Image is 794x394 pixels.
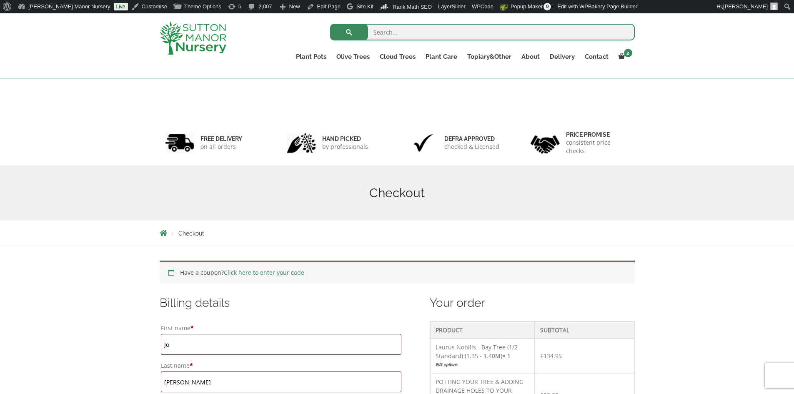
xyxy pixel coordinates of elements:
[624,49,632,57] span: 2
[502,352,511,360] strong: × 1
[200,143,242,151] p: on all orders
[200,135,242,143] h6: FREE DELIVERY
[178,230,204,237] span: Checkout
[160,186,635,201] h1: Checkout
[160,261,635,284] div: Have a coupon?
[430,295,634,311] h3: Your order
[287,132,316,153] img: 2.jpg
[430,321,535,339] th: Product
[409,132,438,153] img: 3.jpg
[160,22,226,55] img: logo
[114,3,128,10] a: Live
[516,51,545,63] a: About
[444,135,499,143] h6: Defra approved
[462,51,516,63] a: Topiary&Other
[544,3,551,10] span: 0
[161,322,402,334] label: First name
[161,360,402,371] label: Last name
[540,352,562,360] bdi: 134.95
[531,130,560,156] img: 4.jpg
[566,138,629,155] p: consistent price checks
[444,143,499,151] p: checked & Licensed
[566,131,629,138] h6: Price promise
[160,295,403,311] h3: Billing details
[322,135,368,143] h6: hand picked
[322,143,368,151] p: by professionals
[331,51,375,63] a: Olive Trees
[545,51,580,63] a: Delivery
[224,269,304,276] a: Click here to enter your code
[165,132,194,153] img: 1.jpg
[160,230,635,236] nav: Breadcrumbs
[430,339,535,373] td: Laurus Nobilis - Bay Tree (1/2 Standard) (1.35 - 1.40M)
[540,352,544,360] span: £
[535,321,634,339] th: Subtotal
[393,4,432,10] span: Rank Math SEO
[421,51,462,63] a: Plant Care
[375,51,421,63] a: Cloud Trees
[614,51,635,63] a: 2
[356,3,373,10] span: Site Kit
[723,3,768,10] span: [PERSON_NAME]
[291,51,331,63] a: Plant Pots
[580,51,614,63] a: Contact
[436,360,529,369] a: Edit options
[330,24,635,40] input: Search...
